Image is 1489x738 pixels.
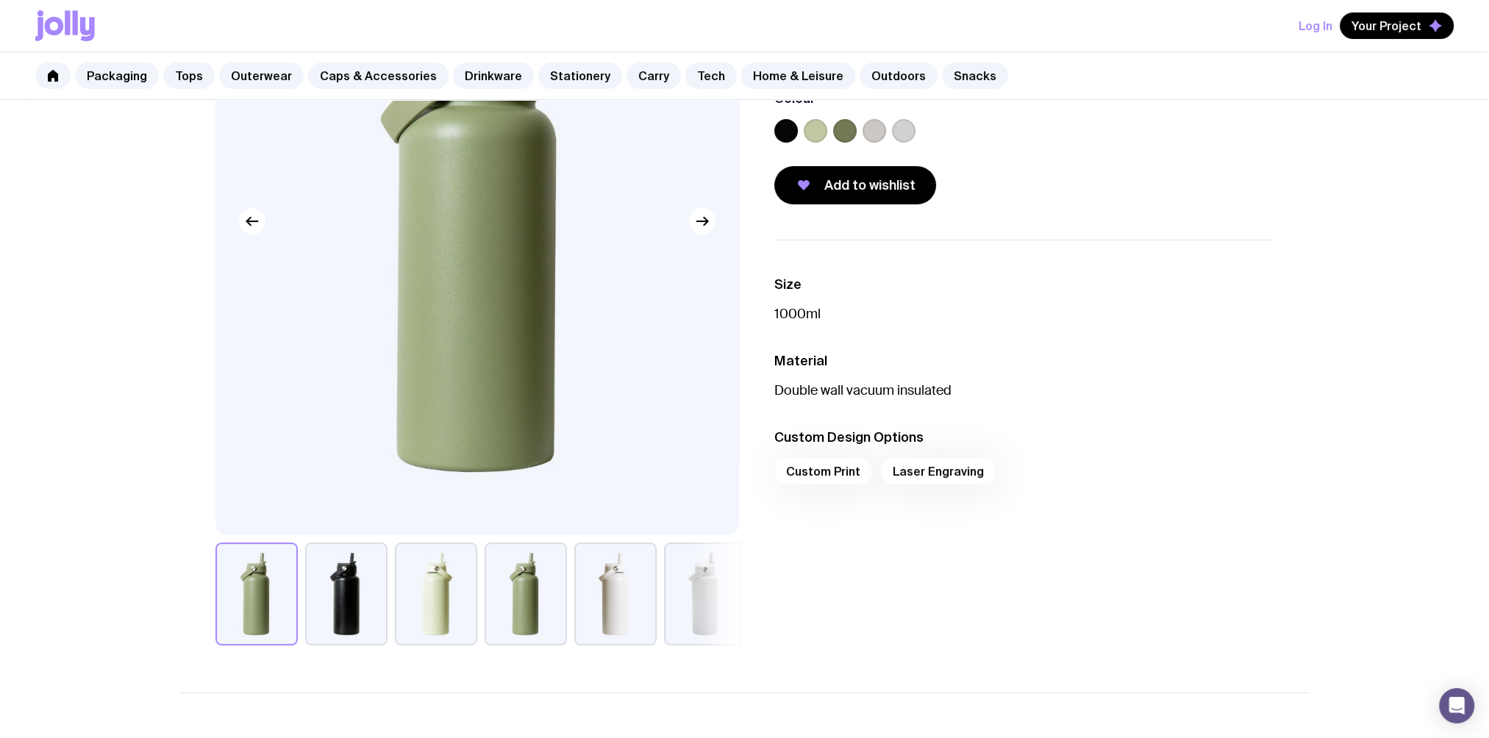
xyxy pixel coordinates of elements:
[774,305,1274,323] p: 1000ml
[219,62,304,89] a: Outerwear
[1340,12,1454,39] button: Your Project
[626,62,681,89] a: Carry
[774,276,1274,293] h3: Size
[824,176,915,194] span: Add to wishlist
[538,62,622,89] a: Stationery
[774,429,1274,446] h3: Custom Design Options
[308,62,449,89] a: Caps & Accessories
[774,352,1274,370] h3: Material
[774,166,936,204] button: Add to wishlist
[741,62,855,89] a: Home & Leisure
[942,62,1008,89] a: Snacks
[1351,18,1421,33] span: Your Project
[453,62,534,89] a: Drinkware
[860,62,938,89] a: Outdoors
[774,381,1274,399] p: Double wall vacuum insulated
[75,62,159,89] a: Packaging
[685,62,737,89] a: Tech
[1439,688,1474,723] div: Open Intercom Messenger
[1299,12,1332,39] button: Log In
[163,62,215,89] a: Tops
